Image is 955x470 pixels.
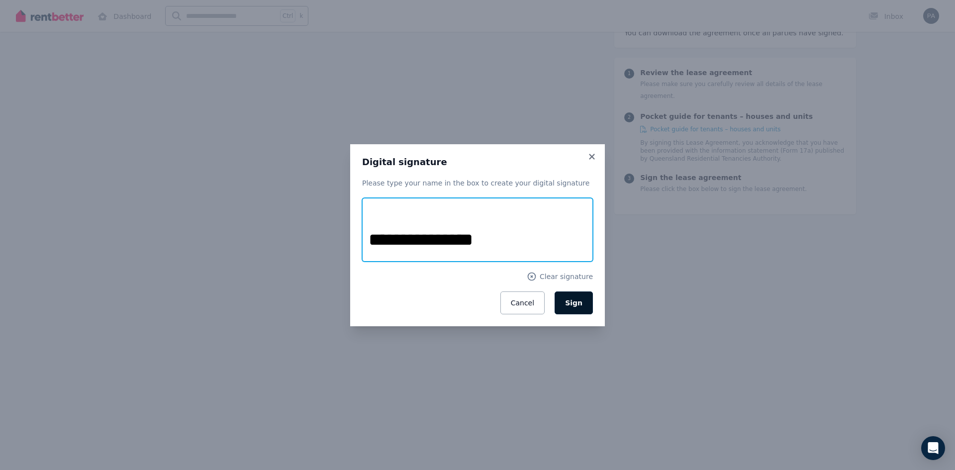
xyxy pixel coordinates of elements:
[362,156,593,168] h3: Digital signature
[921,436,945,460] div: Open Intercom Messenger
[500,291,545,314] button: Cancel
[565,299,582,307] span: Sign
[555,291,593,314] button: Sign
[362,178,593,188] p: Please type your name in the box to create your digital signature
[540,272,593,282] span: Clear signature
